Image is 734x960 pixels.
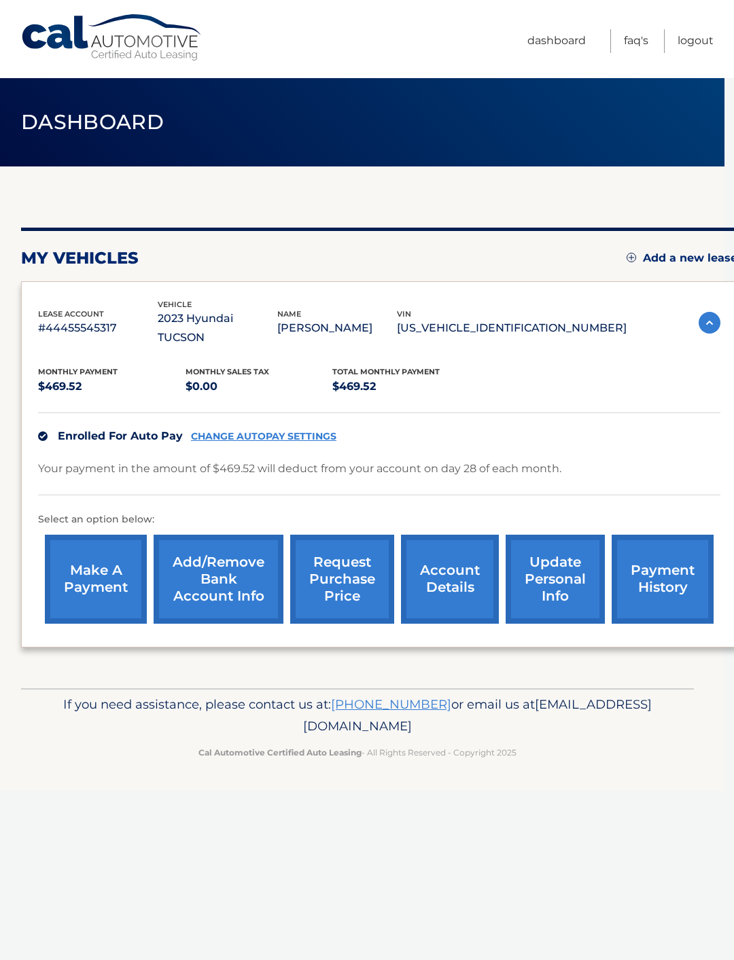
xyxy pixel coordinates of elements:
[290,535,394,624] a: request purchase price
[277,319,397,338] p: [PERSON_NAME]
[506,535,605,624] a: update personal info
[397,319,627,338] p: [US_VEHICLE_IDENTIFICATION_NUMBER]
[21,109,164,135] span: Dashboard
[41,694,674,737] p: If you need assistance, please contact us at: or email us at
[186,367,269,376] span: Monthly sales Tax
[154,535,283,624] a: Add/Remove bank account info
[38,309,104,319] span: lease account
[699,312,720,334] img: accordion-active.svg
[627,253,636,262] img: add.svg
[332,367,440,376] span: Total Monthly Payment
[397,309,411,319] span: vin
[38,512,720,528] p: Select an option below:
[401,535,499,624] a: account details
[38,319,158,338] p: #44455545317
[58,429,183,442] span: Enrolled For Auto Pay
[38,431,48,441] img: check.svg
[331,696,451,712] a: [PHONE_NUMBER]
[41,745,674,760] p: - All Rights Reserved - Copyright 2025
[45,535,147,624] a: make a payment
[678,29,714,53] a: Logout
[38,367,118,376] span: Monthly Payment
[191,431,336,442] a: CHANGE AUTOPAY SETTINGS
[527,29,586,53] a: Dashboard
[277,309,301,319] span: name
[186,377,333,396] p: $0.00
[158,309,277,347] p: 2023 Hyundai TUCSON
[332,377,480,396] p: $469.52
[612,535,714,624] a: payment history
[38,377,186,396] p: $469.52
[158,300,192,309] span: vehicle
[198,747,362,758] strong: Cal Automotive Certified Auto Leasing
[20,14,204,62] a: Cal Automotive
[21,248,139,268] h2: my vehicles
[38,459,561,478] p: Your payment in the amount of $469.52 will deduct from your account on day 28 of each month.
[624,29,648,53] a: FAQ's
